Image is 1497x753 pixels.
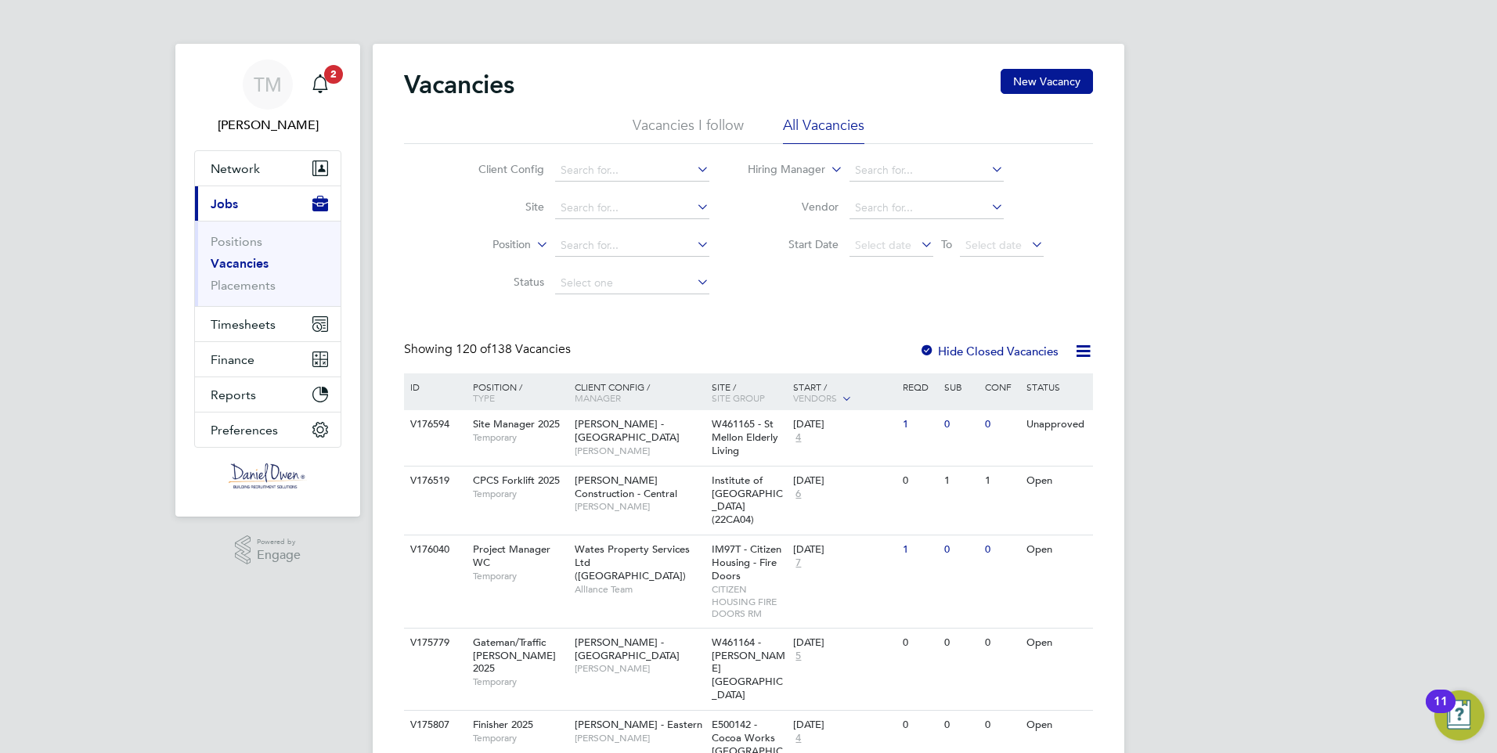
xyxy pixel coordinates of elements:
span: 138 Vacancies [456,341,571,357]
div: Open [1023,535,1091,564]
div: Client Config / [571,373,708,411]
input: Search for... [555,197,709,219]
span: [PERSON_NAME] - Eastern [575,718,702,731]
div: V175779 [406,629,461,658]
div: 0 [940,629,981,658]
span: Temporary [473,676,567,688]
div: V175807 [406,711,461,740]
span: Vendors [793,391,837,404]
label: Vendor [748,200,839,214]
div: [DATE] [793,543,895,557]
span: [PERSON_NAME] - [GEOGRAPHIC_DATA] [575,636,680,662]
span: 4 [793,431,803,445]
div: 1 [981,467,1022,495]
div: 1 [899,535,940,564]
div: [DATE] [793,636,895,650]
button: Network [195,151,341,186]
button: Open Resource Center, 11 new notifications [1434,690,1484,740]
span: Finance [211,352,254,367]
span: 120 of [456,341,491,357]
div: Start / [789,373,899,413]
input: Select one [555,272,709,294]
div: 1 [940,467,981,495]
div: Position / [461,373,571,411]
span: Finisher 2025 [473,718,533,731]
div: V176519 [406,467,461,495]
div: 0 [981,629,1022,658]
span: W461165 - St Mellon Elderly Living [712,417,778,457]
input: Search for... [850,197,1004,219]
div: 1 [899,410,940,439]
div: [DATE] [793,418,895,431]
div: [DATE] [793,474,895,488]
span: Powered by [257,535,301,549]
span: Alliance Team [575,583,704,596]
span: Temporary [473,431,567,444]
span: Select date [855,238,911,252]
span: TM [254,74,282,95]
a: 2 [305,59,336,110]
span: [PERSON_NAME] [575,445,704,457]
div: Open [1023,711,1091,740]
li: Vacancies I follow [633,116,744,144]
div: 0 [940,535,981,564]
button: Reports [195,377,341,412]
span: Temporary [473,732,567,744]
div: 0 [940,410,981,439]
div: Showing [404,341,574,358]
h2: Vacancies [404,69,514,100]
label: Site [454,200,544,214]
input: Search for... [555,235,709,257]
div: 0 [981,535,1022,564]
span: Engage [257,549,301,562]
img: danielowen-logo-retina.png [229,463,307,488]
span: [PERSON_NAME] [575,732,704,744]
label: Start Date [748,237,839,251]
span: Site Group [712,391,765,404]
div: [DATE] [793,719,895,732]
span: Preferences [211,423,278,438]
span: W461164 - [PERSON_NAME][GEOGRAPHIC_DATA] [712,636,785,702]
span: 2 [324,65,343,84]
div: Status [1023,373,1091,400]
span: Institute of [GEOGRAPHIC_DATA] (22CA04) [712,474,783,527]
a: Go to home page [194,463,341,488]
div: 0 [899,629,940,658]
div: 0 [899,467,940,495]
label: Position [441,237,531,253]
span: Type [473,391,495,404]
div: Site / [708,373,790,411]
a: Vacancies [211,256,269,271]
div: V176594 [406,410,461,439]
a: Powered byEngage [235,535,301,565]
span: To [936,234,957,254]
button: Timesheets [195,307,341,341]
button: Jobs [195,186,341,221]
a: Placements [211,278,276,293]
span: Timesheets [211,317,276,332]
div: Open [1023,467,1091,495]
span: [PERSON_NAME] Construction - Central [575,474,677,500]
span: Site Manager 2025 [473,417,560,431]
div: Unapproved [1023,410,1091,439]
a: TM[PERSON_NAME] [194,59,341,135]
div: Reqd [899,373,940,400]
a: Positions [211,234,262,249]
span: Project Manager WC [473,542,550,569]
label: Client Config [454,162,544,176]
span: 4 [793,732,803,745]
span: IM97T - Citizen Housing - Fire Doors [712,542,781,582]
span: 5 [793,650,803,663]
span: [PERSON_NAME] - [GEOGRAPHIC_DATA] [575,417,680,444]
span: Manager [575,391,621,404]
div: Open [1023,629,1091,658]
div: 11 [1434,701,1448,722]
div: V176040 [406,535,461,564]
div: Jobs [195,221,341,306]
input: Search for... [850,160,1004,182]
span: 6 [793,488,803,501]
div: 0 [940,711,981,740]
label: Status [454,275,544,289]
button: Preferences [195,413,341,447]
div: 0 [981,711,1022,740]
